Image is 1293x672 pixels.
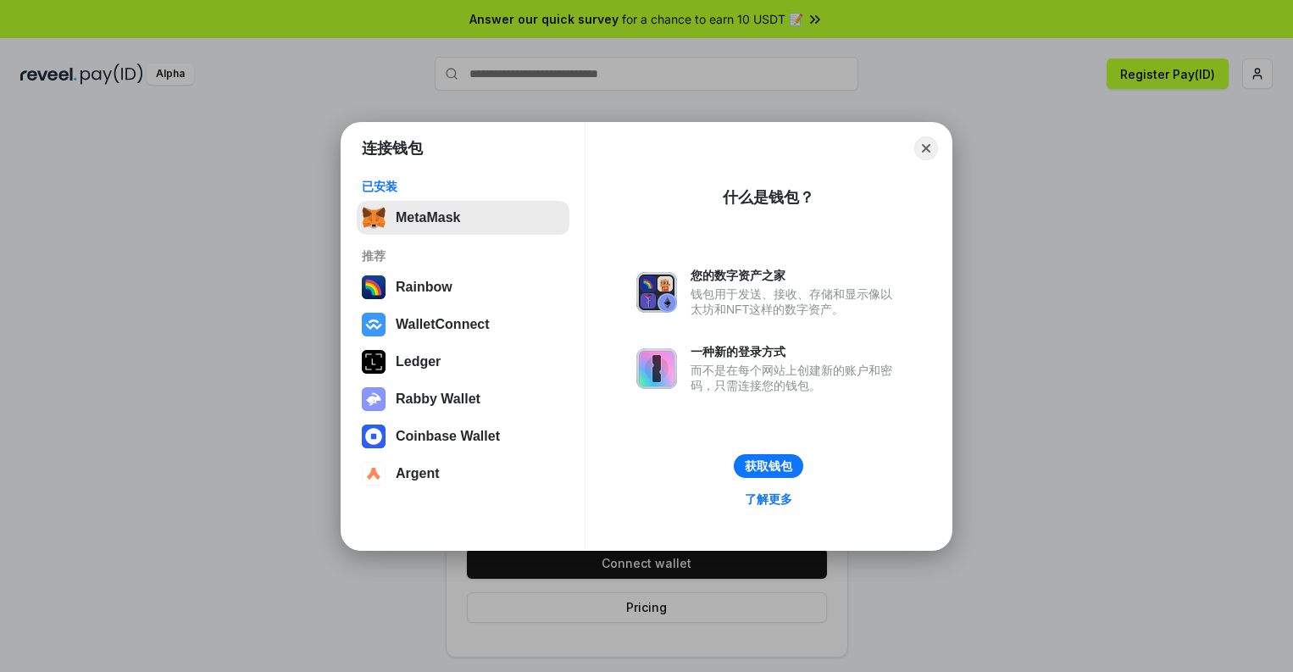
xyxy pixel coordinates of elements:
button: Ledger [357,345,569,379]
button: Argent [357,457,569,491]
a: 了解更多 [735,488,802,510]
div: 您的数字资产之家 [691,268,901,283]
div: 获取钱包 [745,458,792,474]
div: Argent [396,466,440,481]
div: Rabby Wallet [396,392,480,407]
button: Close [914,136,938,160]
div: 钱包用于发送、接收、存储和显示像以太坊和NFT这样的数字资产。 [691,286,901,317]
div: 什么是钱包？ [723,187,814,208]
div: Coinbase Wallet [396,429,500,444]
img: svg+xml,%3Csvg%20width%3D%2228%22%20height%3D%2228%22%20viewBox%3D%220%200%2028%2028%22%20fill%3D... [362,425,386,448]
img: svg+xml,%3Csvg%20width%3D%2228%22%20height%3D%2228%22%20viewBox%3D%220%200%2028%2028%22%20fill%3D... [362,313,386,336]
img: svg+xml,%3Csvg%20fill%3D%22none%22%20height%3D%2233%22%20viewBox%3D%220%200%2035%2033%22%20width%... [362,206,386,230]
img: svg+xml,%3Csvg%20width%3D%2228%22%20height%3D%2228%22%20viewBox%3D%220%200%2028%2028%22%20fill%3D... [362,462,386,486]
div: 推荐 [362,248,564,264]
button: 获取钱包 [734,454,803,478]
button: Rainbow [357,270,569,304]
div: MetaMask [396,210,460,225]
img: svg+xml,%3Csvg%20xmlns%3D%22http%3A%2F%2Fwww.w3.org%2F2000%2Fsvg%22%20fill%3D%22none%22%20viewBox... [362,387,386,411]
img: svg+xml,%3Csvg%20xmlns%3D%22http%3A%2F%2Fwww.w3.org%2F2000%2Fsvg%22%20fill%3D%22none%22%20viewBox... [636,348,677,389]
div: 而不是在每个网站上创建新的账户和密码，只需连接您的钱包。 [691,363,901,393]
div: 已安装 [362,179,564,194]
button: Coinbase Wallet [357,419,569,453]
button: WalletConnect [357,308,569,342]
img: svg+xml,%3Csvg%20xmlns%3D%22http%3A%2F%2Fwww.w3.org%2F2000%2Fsvg%22%20width%3D%2228%22%20height%3... [362,350,386,374]
div: Rainbow [396,280,452,295]
button: Rabby Wallet [357,382,569,416]
button: MetaMask [357,201,569,235]
div: WalletConnect [396,317,490,332]
h1: 连接钱包 [362,138,423,158]
div: 一种新的登录方式 [691,344,901,359]
img: svg+xml,%3Csvg%20width%3D%22120%22%20height%3D%22120%22%20viewBox%3D%220%200%20120%20120%22%20fil... [362,275,386,299]
img: svg+xml,%3Csvg%20xmlns%3D%22http%3A%2F%2Fwww.w3.org%2F2000%2Fsvg%22%20fill%3D%22none%22%20viewBox... [636,272,677,313]
div: Ledger [396,354,441,369]
div: 了解更多 [745,492,792,507]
